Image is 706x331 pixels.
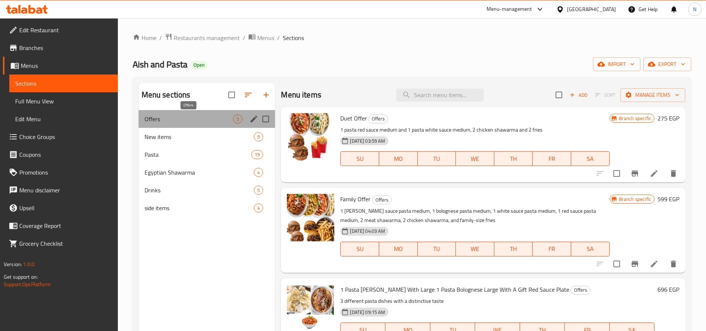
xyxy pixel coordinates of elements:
span: Coupons [19,150,112,159]
li: / [243,33,245,42]
button: FR [533,242,571,256]
span: N [693,5,696,13]
span: Manage items [626,90,679,100]
span: FR [536,244,568,254]
span: Select section [551,87,567,103]
p: 1 pasta red sauce medium and 1 pasta white sauce medium, 2 chicken shawarma and 2 fries [340,125,609,135]
li: / [159,33,162,42]
a: Support.OpsPlatform [4,279,51,289]
span: Family Offer [340,193,371,205]
div: Egyptian Shawarma [145,168,254,177]
span: Sort sections [239,86,257,104]
button: TH [494,242,533,256]
span: Add item [567,89,590,101]
a: Coupons [3,146,118,163]
button: Manage items [620,88,685,102]
h6: 599 EGP [657,194,679,204]
a: Edit menu item [650,169,659,178]
button: TU [418,242,456,256]
div: items [254,186,263,195]
button: FR [533,151,571,166]
span: Menu disclaimer [19,186,112,195]
button: Add section [257,86,275,104]
span: Branch specific [616,115,654,122]
h6: 275 EGP [657,113,679,123]
div: items [254,203,263,212]
div: Pasta [145,150,252,159]
div: items [254,168,263,177]
span: export [649,60,685,69]
button: TU [418,151,456,166]
span: 1 Pasta [PERSON_NAME] With Large 1 Pasta Bolognese Large With A Gift Red Sauce Plate [340,284,569,295]
a: Edit Restaurant [3,21,118,39]
span: Duet Offer [340,113,367,124]
span: WE [459,153,491,164]
span: SA [574,244,607,254]
button: MO [379,242,418,256]
a: Upsell [3,199,118,217]
div: Drinks [145,186,254,195]
span: 4 [254,169,263,176]
a: Restaurants management [165,33,240,43]
span: Sections [283,33,304,42]
nav: Menu sections [139,107,275,220]
span: Aish and Pasta [133,56,188,73]
h2: Menu items [281,89,321,100]
span: Coverage Report [19,221,112,230]
button: SA [571,242,610,256]
span: Select to update [609,256,624,272]
span: Restaurants management [174,33,240,42]
li: / [277,33,280,42]
span: Get support on: [4,272,38,282]
button: SA [571,151,610,166]
div: Egyptian Shawarma4 [139,163,275,181]
div: Offers5edit [139,110,275,128]
span: Select all sections [224,87,239,103]
a: Promotions [3,163,118,181]
button: TH [494,151,533,166]
button: WE [456,242,494,256]
span: import [599,60,634,69]
span: Promotions [19,168,112,177]
div: Drinks5 [139,181,275,199]
span: Open [190,62,208,68]
button: MO [379,151,418,166]
div: New items9 [139,128,275,146]
span: SA [574,153,607,164]
img: Family Offer [287,194,334,241]
a: Menus [248,33,274,43]
span: Sections [15,79,112,88]
span: MO [382,153,415,164]
span: New items [145,132,254,141]
span: 4 [254,205,263,212]
button: delete [664,255,682,273]
span: MO [382,244,415,254]
span: Edit Restaurant [19,26,112,34]
span: Select section first [590,89,620,101]
span: TH [497,244,530,254]
span: Select to update [609,166,624,181]
a: Edit Menu [9,110,118,128]
div: side items4 [139,199,275,217]
input: search [396,89,484,102]
a: Sections [9,75,118,92]
span: Offers [145,115,233,123]
button: delete [664,165,682,182]
button: WE [456,151,494,166]
img: Duet Offer [287,113,334,160]
span: FR [536,153,568,164]
span: Branches [19,43,112,52]
button: SU [340,151,379,166]
span: Full Menu View [15,97,112,106]
span: 1.0.0 [23,259,34,269]
button: export [643,57,691,71]
nav: breadcrumb [133,33,691,43]
span: TH [497,153,530,164]
button: Branch-specific-item [626,165,644,182]
span: Upsell [19,203,112,212]
div: items [233,115,242,123]
p: 1 [PERSON_NAME] sauce pasta medium, 1 bolognese pasta medium, 1 white sauce pasta medium, 1 red s... [340,206,609,225]
div: Offers [571,286,590,295]
div: side items [145,203,254,212]
span: [DATE] 04:03 AM [347,228,388,235]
